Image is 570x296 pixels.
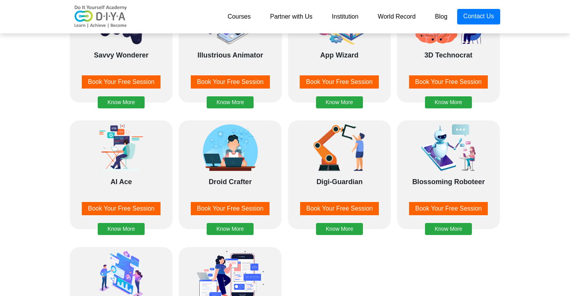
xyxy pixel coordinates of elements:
a: Book Your Free Session [183,202,278,215]
button: Book Your Free Session [409,75,488,89]
button: Know More [425,223,472,235]
img: logo-v2.png [70,5,132,28]
a: Book Your Free Session [401,202,496,215]
button: Book Your Free Session [191,75,270,89]
a: Book Your Free Session [74,75,169,89]
a: Know More [98,90,145,96]
div: Droid Crafter [183,177,278,196]
a: Know More [316,90,363,96]
button: Book Your Free Session [82,75,161,89]
button: Book Your Free Session [300,75,379,89]
button: Know More [207,96,254,108]
a: World Record [368,9,425,24]
div: Blossoming Roboteer [401,177,496,196]
button: Know More [316,96,363,108]
a: Book Your Free Session [401,75,496,89]
div: 3D Technocrat [401,50,496,70]
div: Digi-Guardian [292,177,387,196]
button: Book Your Free Session [300,202,379,215]
div: Illustrious Animator [183,50,278,70]
a: Know More [425,90,472,96]
a: Book Your Free Session [292,202,387,215]
a: Book Your Free Session [74,202,169,215]
a: Know More [316,216,363,223]
button: Know More [425,96,472,108]
button: Know More [316,223,363,235]
a: Courses [218,9,261,24]
a: Contact Us [457,9,500,24]
div: App Wizard [292,50,387,70]
div: Savvy Wonderer [74,50,169,70]
a: Know More [98,216,145,223]
a: Know More [207,90,254,96]
button: Know More [207,223,254,235]
a: Know More [425,216,472,223]
button: Know More [98,96,145,108]
a: Know More [207,216,254,223]
a: Book Your Free Session [183,75,278,89]
button: Book Your Free Session [82,202,161,215]
a: Blog [425,9,457,24]
a: Institution [322,9,368,24]
button: Book Your Free Session [191,202,270,215]
div: AI Ace [74,177,169,196]
button: Book Your Free Session [409,202,488,215]
a: Book Your Free Session [292,75,387,89]
a: Partner with Us [260,9,322,24]
button: Know More [98,223,145,235]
